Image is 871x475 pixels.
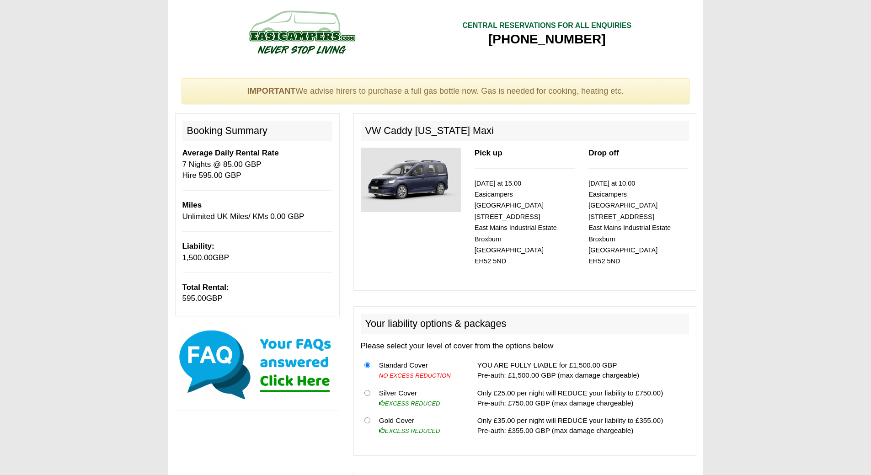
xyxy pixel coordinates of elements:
small: [DATE] at 10.00 Easicampers [GEOGRAPHIC_DATA] [STREET_ADDRESS] East Mains Industrial Estate Broxb... [588,180,671,265]
b: Drop off [588,149,619,157]
small: [DATE] at 15.00 Easicampers [GEOGRAPHIC_DATA] [STREET_ADDRESS] East Mains Industrial Estate Broxb... [475,180,557,265]
td: Only £25.00 per night will REDUCE your liability to £750.00) Pre-auth: £750.00 GBP (max damage ch... [474,384,689,412]
h2: Your liability options & packages [361,314,689,334]
p: GBP [182,282,332,304]
td: Only £35.00 per night will REDUCE your liability to £355.00) Pre-auth: £355.00 GBP (max damage ch... [474,412,689,439]
img: Click here for our most common FAQs [175,328,340,401]
td: Silver Cover [375,384,463,412]
td: Gold Cover [375,412,463,439]
i: EXCESS REDUCED [379,427,440,434]
b: Liability: [182,242,214,251]
b: Miles [182,201,202,209]
img: campers-checkout-logo.png [215,7,389,57]
span: 1,500.00 [182,253,213,262]
div: CENTRAL RESERVATIONS FOR ALL ENQUIRIES [462,21,631,31]
p: Please select your level of cover from the options below [361,341,689,352]
b: Pick up [475,149,502,157]
b: Total Rental: [182,283,229,292]
span: 595.00 [182,294,206,303]
p: Unlimited UK Miles/ KMs 0.00 GBP [182,200,332,222]
b: Average Daily Rental Rate [182,149,279,157]
p: GBP [182,241,332,263]
strong: IMPORTANT [247,86,296,96]
div: We advise hirers to purchase a full gas bottle now. Gas is needed for cooking, heating etc. [182,78,690,105]
td: YOU ARE FULLY LIABLE for £1,500.00 GBP Pre-auth: £1,500.00 GBP (max damage chargeable) [474,357,689,384]
p: 7 Nights @ 85.00 GBP Hire 595.00 GBP [182,148,332,181]
div: [PHONE_NUMBER] [462,31,631,48]
td: Standard Cover [375,357,463,384]
i: EXCESS REDUCED [379,400,440,407]
h2: VW Caddy [US_STATE] Maxi [361,121,689,141]
i: NO EXCESS REDUCTION [379,372,451,379]
img: 348.jpg [361,148,461,212]
h2: Booking Summary [182,121,332,141]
